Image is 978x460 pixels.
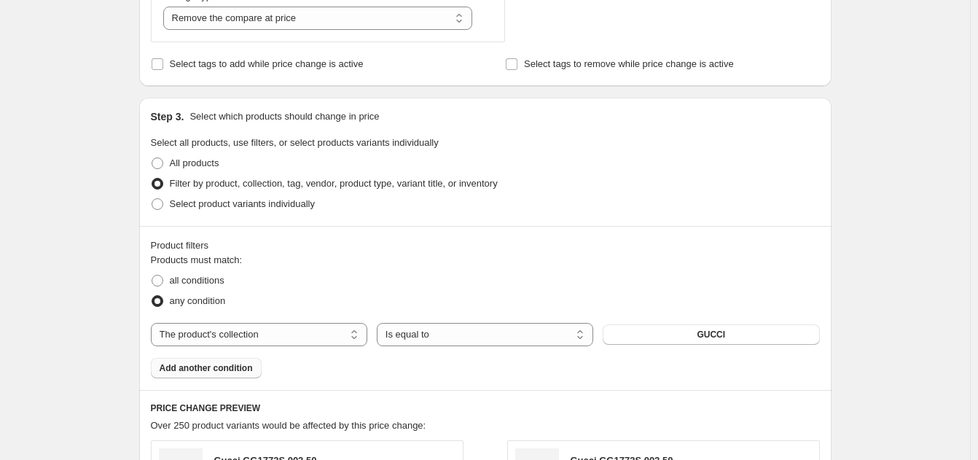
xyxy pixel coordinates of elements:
span: Select tags to add while price change is active [170,58,364,69]
h2: Step 3. [151,109,184,124]
span: Filter by product, collection, tag, vendor, product type, variant title, or inventory [170,178,498,189]
span: Over 250 product variants would be affected by this price change: [151,420,426,431]
h6: PRICE CHANGE PREVIEW [151,402,820,414]
span: Add another condition [160,362,253,374]
span: all conditions [170,275,224,286]
span: any condition [170,295,226,306]
span: Select tags to remove while price change is active [524,58,734,69]
span: Select all products, use filters, or select products variants individually [151,137,439,148]
span: Products must match: [151,254,243,265]
button: Add another condition [151,358,262,378]
span: GUCCI [697,329,725,340]
span: Select product variants individually [170,198,315,209]
p: Select which products should change in price [189,109,379,124]
span: All products [170,157,219,168]
button: GUCCI [603,324,819,345]
div: Product filters [151,238,820,253]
